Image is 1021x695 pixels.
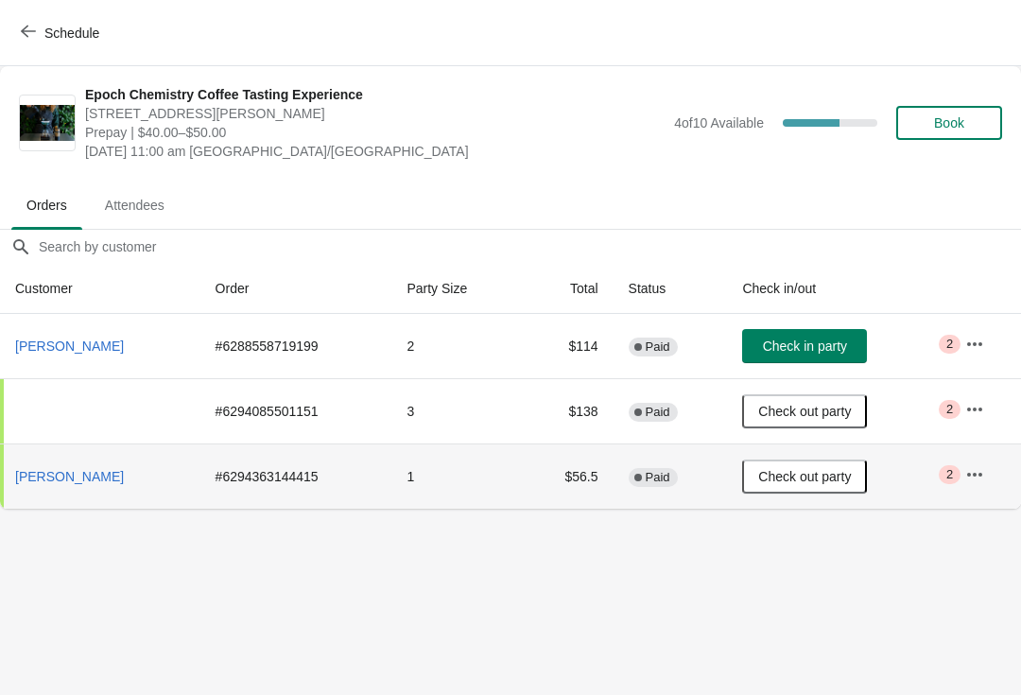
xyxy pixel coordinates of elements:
[38,230,1021,264] input: Search by customer
[896,106,1002,140] button: Book
[946,337,953,352] span: 2
[614,264,728,314] th: Status
[727,264,950,314] th: Check in/out
[8,329,131,363] button: [PERSON_NAME]
[758,404,851,419] span: Check out party
[85,104,665,123] span: [STREET_ADDRESS][PERSON_NAME]
[11,188,82,222] span: Orders
[20,105,75,142] img: Epoch Chemistry Coffee Tasting Experience
[15,339,124,354] span: [PERSON_NAME]
[391,314,522,378] td: 2
[391,443,522,509] td: 1
[90,188,180,222] span: Attendees
[200,378,392,443] td: # 6294085501151
[763,339,847,354] span: Check in party
[200,264,392,314] th: Order
[646,339,670,355] span: Paid
[742,329,867,363] button: Check in party
[85,85,665,104] span: Epoch Chemistry Coffee Tasting Experience
[200,443,392,509] td: # 6294363144415
[9,16,114,50] button: Schedule
[85,142,665,161] span: [DATE] 11:00 am [GEOGRAPHIC_DATA]/[GEOGRAPHIC_DATA]
[946,402,953,417] span: 2
[742,394,867,428] button: Check out party
[85,123,665,142] span: Prepay | $40.00–$50.00
[8,460,131,494] button: [PERSON_NAME]
[522,314,613,378] td: $114
[674,115,764,130] span: 4 of 10 Available
[391,264,522,314] th: Party Size
[522,264,613,314] th: Total
[15,469,124,484] span: [PERSON_NAME]
[646,470,670,485] span: Paid
[522,443,613,509] td: $56.5
[646,405,670,420] span: Paid
[758,469,851,484] span: Check out party
[946,467,953,482] span: 2
[934,115,964,130] span: Book
[44,26,99,41] span: Schedule
[522,378,613,443] td: $138
[742,460,867,494] button: Check out party
[391,378,522,443] td: 3
[200,314,392,378] td: # 6288558719199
